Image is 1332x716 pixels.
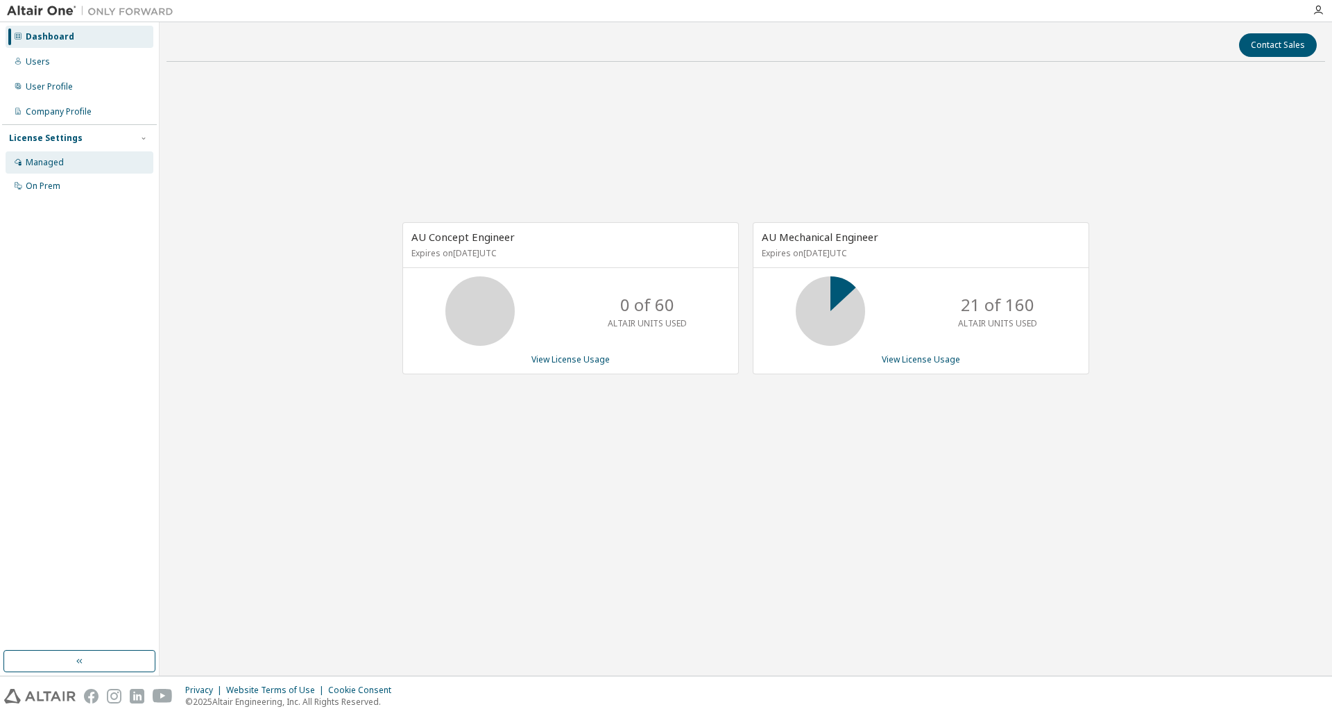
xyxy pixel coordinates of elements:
[4,689,76,703] img: altair_logo.svg
[9,133,83,144] div: License Settings
[26,81,73,92] div: User Profile
[762,230,878,244] span: AU Mechanical Engineer
[226,685,328,696] div: Website Terms of Use
[961,293,1034,317] p: 21 of 160
[620,293,674,317] p: 0 of 60
[26,181,60,192] div: On Prem
[762,247,1077,259] p: Expires on [DATE] UTC
[411,247,726,259] p: Expires on [DATE] UTC
[328,685,400,696] div: Cookie Consent
[153,689,173,703] img: youtube.svg
[26,31,74,42] div: Dashboard
[185,685,226,696] div: Privacy
[1239,33,1317,57] button: Contact Sales
[958,317,1037,329] p: ALTAIR UNITS USED
[26,106,92,117] div: Company Profile
[411,230,515,244] span: AU Concept Engineer
[130,689,144,703] img: linkedin.svg
[7,4,180,18] img: Altair One
[107,689,121,703] img: instagram.svg
[185,696,400,708] p: © 2025 Altair Engineering, Inc. All Rights Reserved.
[882,353,960,365] a: View License Usage
[608,317,687,329] p: ALTAIR UNITS USED
[531,353,610,365] a: View License Usage
[26,56,50,67] div: Users
[26,157,64,168] div: Managed
[84,689,99,703] img: facebook.svg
